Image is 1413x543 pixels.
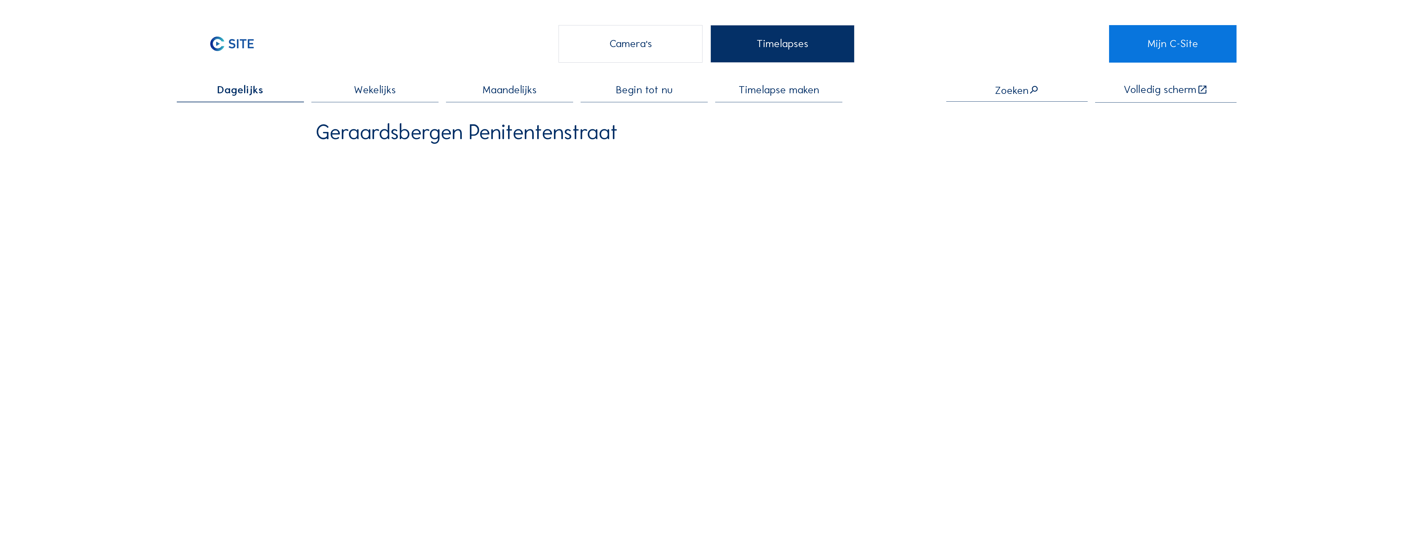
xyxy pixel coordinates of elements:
span: Wekelijks [354,85,396,95]
div: Geraardsbergen Penitentenstraat [316,121,618,143]
a: Mijn C-Site [1109,25,1236,62]
video: Your browser does not support the video tag. [316,152,1097,543]
div: Volledig scherm [1124,84,1196,95]
a: C-SITE Logo [177,25,304,62]
div: Camera's [559,25,703,62]
div: Zoeken [995,84,1039,95]
img: C-SITE Logo [177,25,288,62]
span: Begin tot nu [616,85,673,95]
span: Dagelijks [217,85,263,95]
span: Timelapse maken [738,85,819,95]
span: Maandelijks [483,85,537,95]
div: Timelapses [711,25,855,62]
